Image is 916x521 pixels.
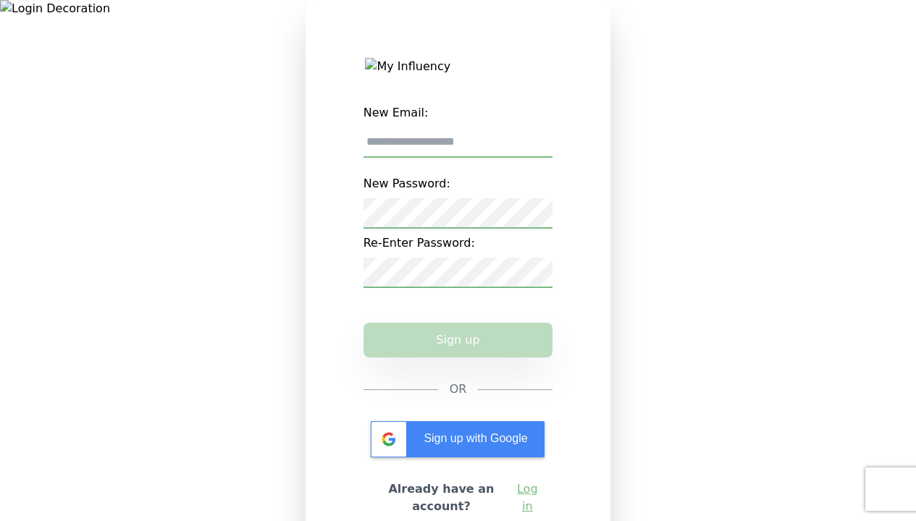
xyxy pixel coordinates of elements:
button: Sign up [364,323,553,357]
span: Sign up with Google [424,432,527,444]
img: My Influency [365,58,550,75]
label: New Password: [364,169,553,198]
div: Sign up with Google [371,421,545,457]
label: New Email: [364,98,553,127]
h2: Already have an account? [375,480,508,515]
span: OR [450,381,467,398]
a: Log in [513,480,541,515]
label: Re-Enter Password: [364,229,553,258]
